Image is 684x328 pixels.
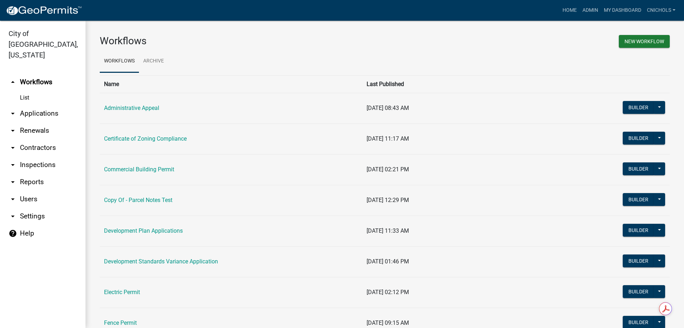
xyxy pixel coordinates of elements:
i: arrow_drop_down [9,212,17,221]
i: arrow_drop_down [9,109,17,118]
a: Electric Permit [104,289,140,296]
span: [DATE] 08:43 AM [367,105,409,111]
h3: Workflows [100,35,379,47]
i: arrow_drop_down [9,161,17,169]
a: Development Plan Applications [104,227,183,234]
button: Builder [623,254,654,267]
button: Builder [623,224,654,237]
a: Workflows [100,50,139,73]
i: arrow_drop_down [9,195,17,203]
i: arrow_drop_down [9,143,17,152]
i: arrow_drop_down [9,178,17,186]
button: Builder [623,193,654,206]
button: Builder [623,132,654,145]
button: Builder [623,285,654,298]
a: Certificate of Zoning Compliance [104,135,187,142]
a: Commercial Building Permit [104,166,174,173]
button: Builder [623,101,654,114]
span: [DATE] 02:21 PM [367,166,409,173]
a: Development Standards Variance Application [104,258,218,265]
a: Fence Permit [104,319,137,326]
span: [DATE] 01:46 PM [367,258,409,265]
a: Admin [580,4,601,17]
a: Administrative Appeal [104,105,159,111]
span: [DATE] 11:17 AM [367,135,409,142]
i: help [9,229,17,238]
span: [DATE] 09:15 AM [367,319,409,326]
a: My Dashboard [601,4,644,17]
span: [DATE] 02:12 PM [367,289,409,296]
a: cnichols [644,4,678,17]
button: Builder [623,162,654,175]
span: [DATE] 12:29 PM [367,197,409,203]
a: Home [560,4,580,17]
a: Copy Of - Parcel Notes Test [104,197,172,203]
i: arrow_drop_up [9,78,17,86]
span: [DATE] 11:33 AM [367,227,409,234]
a: Archive [139,50,168,73]
button: New Workflow [619,35,670,48]
th: Last Published [362,75,559,93]
i: arrow_drop_down [9,126,17,135]
th: Name [100,75,362,93]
